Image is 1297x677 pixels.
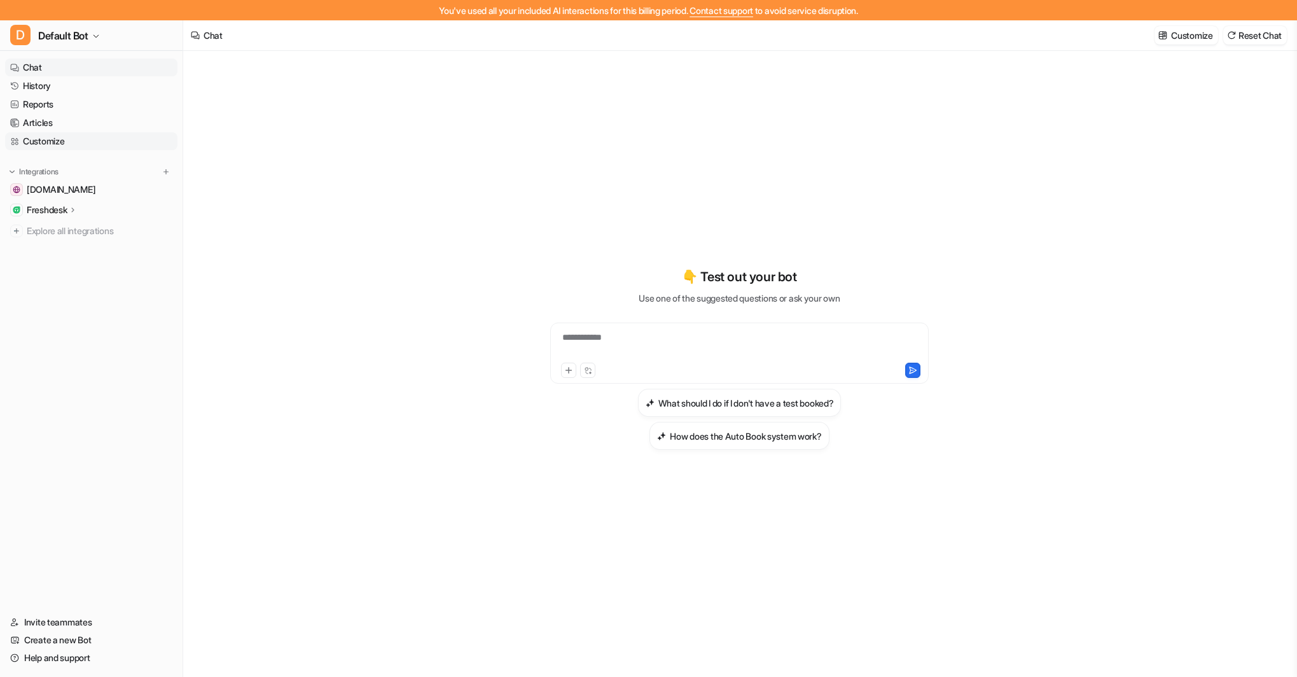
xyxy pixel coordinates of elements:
[10,25,31,45] span: D
[27,183,95,196] span: [DOMAIN_NAME]
[657,431,666,441] img: How does the Auto Book system work?
[5,77,177,95] a: History
[5,95,177,113] a: Reports
[27,204,67,216] p: Freshdesk
[658,396,834,410] h3: What should I do if I don't have a test booked?
[1171,29,1212,42] p: Customize
[670,429,821,443] h3: How does the Auto Book system work?
[5,222,177,240] a: Explore all integrations
[649,422,829,450] button: How does the Auto Book system work?How does the Auto Book system work?
[8,167,17,176] img: expand menu
[5,631,177,649] a: Create a new Bot
[10,225,23,237] img: explore all integrations
[204,29,223,42] div: Chat
[5,114,177,132] a: Articles
[162,167,170,176] img: menu_add.svg
[5,181,177,199] a: drivingtests.co.uk[DOMAIN_NAME]
[13,186,20,193] img: drivingtests.co.uk
[682,267,796,286] p: 👇 Test out your bot
[19,167,59,177] p: Integrations
[5,613,177,631] a: Invite teammates
[1223,26,1287,45] button: Reset Chat
[13,206,20,214] img: Freshdesk
[5,59,177,76] a: Chat
[1227,31,1236,40] img: reset
[638,389,842,417] button: What should I do if I don't have a test booked?What should I do if I don't have a test booked?
[5,132,177,150] a: Customize
[5,649,177,667] a: Help and support
[27,221,172,241] span: Explore all integrations
[690,5,753,16] span: Contact support
[38,27,88,45] span: Default Bot
[1158,31,1167,40] img: customize
[5,165,62,178] button: Integrations
[1155,26,1217,45] button: Customize
[639,291,840,305] p: Use one of the suggested questions or ask your own
[646,398,655,408] img: What should I do if I don't have a test booked?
